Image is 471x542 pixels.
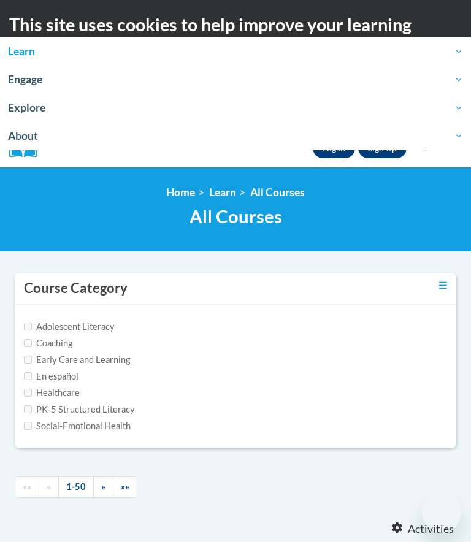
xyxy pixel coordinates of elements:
span: « [47,481,51,492]
h3: Course Category [24,279,128,298]
a: 1-50 [58,476,94,498]
label: Early Care and Learning [24,353,130,367]
a: All Courses [250,186,305,199]
label: Adolescent Literacy [24,320,115,334]
input: Checkbox for Options [24,323,32,330]
input: Checkbox for Options [24,405,32,413]
iframe: Botón para iniciar la ventana de mensajería [422,493,461,532]
a: Toggle collapse [439,279,447,292]
span: » [101,481,105,492]
h2: This site uses cookies to help improve your learning experience. [9,12,462,62]
span: Activities [408,522,454,536]
input: Checkbox for Options [24,422,32,430]
span: »» [121,481,129,492]
input: Checkbox for Options [24,339,32,347]
a: Next [93,476,113,498]
label: Healthcare [24,386,80,400]
input: Checkbox for Options [24,389,32,397]
span: All Courses [190,205,282,227]
label: PK-5 Structured Literacy [24,403,135,416]
span: Learn [8,44,463,59]
a: Begining [15,476,39,498]
label: Social-Emotional Health [24,419,131,433]
label: Coaching [24,337,72,350]
span: About [8,129,463,143]
span: «« [23,481,31,492]
a: End [113,476,137,498]
a: Home [166,186,195,199]
div: Main menu [431,130,462,167]
input: Checkbox for Options [24,356,32,364]
input: Checkbox for Options [24,372,32,380]
span: Engage [8,72,463,87]
label: En español [24,370,78,383]
a: Learn [209,186,236,199]
span: Explore [8,101,463,115]
a: Previous [39,476,59,498]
